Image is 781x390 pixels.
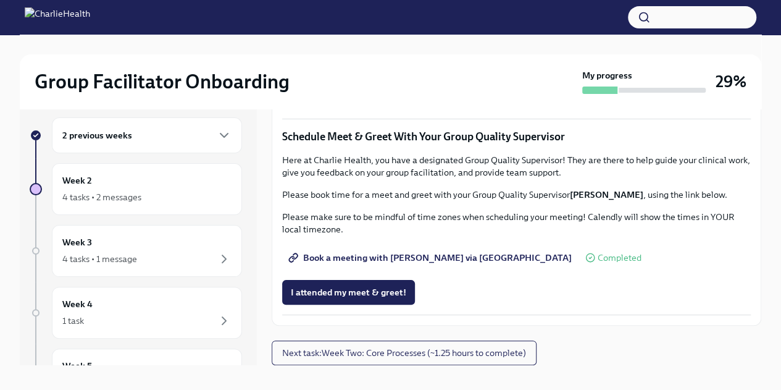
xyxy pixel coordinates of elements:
div: 4 tasks • 1 message [62,253,137,265]
p: Here at Charlie Health, you have a designated Group Quality Supervisor! They are there to help gu... [282,154,751,179]
div: 2 previous weeks [52,117,242,153]
p: Please book time for a meet and greet with your Group Quality Supervisor , using the link below. [282,189,751,201]
div: 4 tasks • 2 messages [62,191,141,203]
a: Week 41 task [30,287,242,339]
div: 1 task [62,315,84,327]
h6: Week 2 [62,174,92,187]
p: Schedule Meet & Greet With Your Group Quality Supervisor [282,129,751,144]
button: I attended my meet & greet! [282,280,415,305]
h3: 29% [716,70,746,93]
span: Next task : Week Two: Core Processes (~1.25 hours to complete) [282,347,526,359]
span: Book a meeting with [PERSON_NAME] via [GEOGRAPHIC_DATA] [291,252,572,264]
h6: 2 previous weeks [62,129,132,142]
span: I attended my meet & greet! [291,286,406,299]
p: Please make sure to be mindful of time zones when scheduling your meeting! Calendly will show the... [282,211,751,235]
span: Completed [598,253,641,263]
strong: My progress [582,69,632,82]
button: Next task:Week Two: Core Processes (~1.25 hours to complete) [272,341,537,365]
h6: Week 5 [62,359,92,373]
a: Week 24 tasks • 2 messages [30,163,242,215]
h2: Group Facilitator Onboarding [35,69,290,94]
h6: Week 4 [62,297,93,311]
a: Week 34 tasks • 1 message [30,225,242,277]
h6: Week 3 [62,235,92,249]
a: Book a meeting with [PERSON_NAME] via [GEOGRAPHIC_DATA] [282,245,580,270]
strong: [PERSON_NAME] [570,189,643,200]
img: CharlieHealth [25,7,90,27]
